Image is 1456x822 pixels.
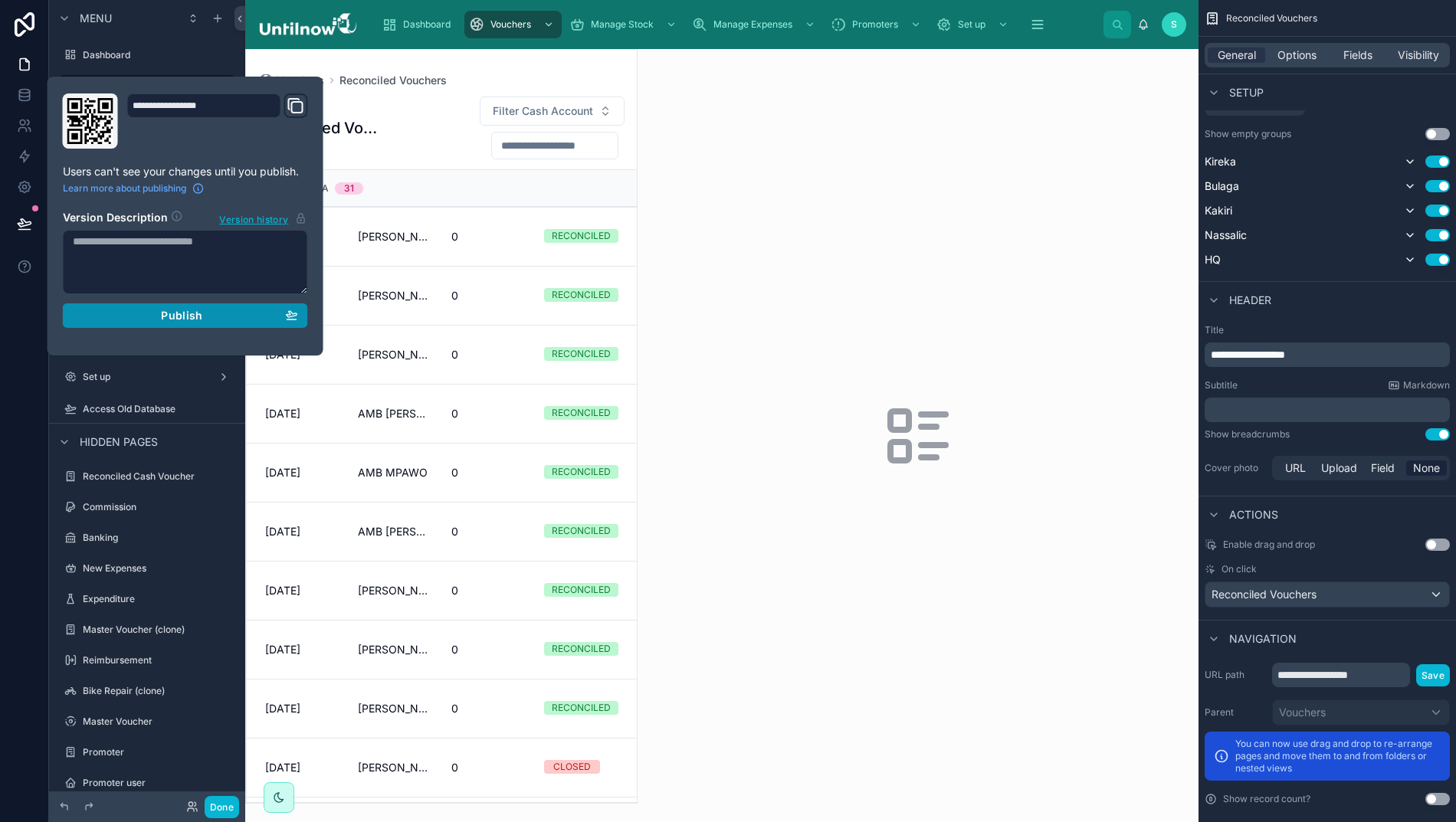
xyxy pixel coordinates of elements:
span: Vouchers [1279,705,1326,720]
label: Subtitle [1205,379,1238,391]
span: Reconciled Vouchers [1226,12,1317,25]
label: Banking [83,532,233,544]
label: Master Voucher (clone) [83,624,233,636]
span: Promoters [852,18,898,31]
span: Learn more about publishing [63,182,186,195]
span: S [1171,18,1177,31]
div: scrollable content [369,8,1103,41]
span: Markdown [1403,379,1450,391]
span: Reconciled Vouchers [1212,587,1317,602]
span: Manage Stock [591,18,654,31]
span: Fields [1343,47,1372,63]
span: Kakiri [1205,203,1232,218]
a: Master Voucher [58,709,236,734]
a: Bike Repair (clone) [58,679,236,703]
span: Publish [161,309,202,323]
button: Save [1416,664,1450,686]
label: Expenditure [83,593,233,605]
span: Header [1229,293,1271,308]
a: Promoter [58,740,236,765]
label: Master Voucher [83,716,233,728]
label: Title [1205,324,1450,336]
a: Master Voucher (clone) [58,617,236,642]
label: Show record count? [1223,793,1310,805]
p: Users can't see your changes until you publish. [63,164,308,179]
span: Kireka [1205,154,1236,169]
span: Manage Expenses [713,18,792,31]
span: Upload [1321,460,1357,476]
button: Version history [218,210,307,227]
button: Done [205,796,239,818]
span: Actions [1229,507,1278,522]
label: Cover photo [1205,462,1266,474]
span: Setup [1229,85,1264,100]
span: Vouchers [490,18,531,31]
span: URL [1285,460,1306,476]
a: Set up [58,365,236,389]
a: New Expenses [58,556,236,581]
a: Promoters [826,11,929,38]
label: Commission [83,501,233,513]
span: Hidden pages [80,434,158,450]
h2: Version Description [63,210,168,227]
span: HQ [1205,252,1221,267]
label: Show empty groups [1205,128,1291,140]
a: Dashboard [58,43,236,67]
label: Reconciled Cash Voucher [83,470,233,483]
img: App logo [257,12,357,37]
p: You can now use drag and drop to re-arrange pages and move them to and from folders or nested views [1235,738,1441,775]
label: Reimbursement [83,654,233,666]
span: Enable drag and drop [1223,539,1315,551]
a: Reconciled Cash Voucher [58,464,236,489]
button: Vouchers [1272,699,1450,725]
a: Learn more about publishing [63,182,205,195]
a: Manage Expenses [687,11,823,38]
span: Dashboard [403,18,451,31]
span: Set up [958,18,985,31]
div: scrollable content [1205,398,1450,422]
a: Commission [58,495,236,519]
label: Promoter user [83,777,233,789]
span: Navigation [1229,631,1297,647]
label: Access Old Database [83,403,233,415]
span: General [1218,47,1256,63]
button: Reconciled Vouchers [1205,581,1450,607]
label: New Expenses [83,562,233,575]
span: Nassalic [1205,228,1247,243]
div: Domain and Custom Link [127,93,308,149]
span: On click [1222,563,1257,575]
a: Reimbursement [58,648,236,673]
a: Vouchers [464,11,562,38]
span: None [1413,460,1440,476]
a: Dashboard [377,11,461,38]
a: Expenditure [58,587,236,611]
span: Field [1371,460,1395,476]
span: Bulaga [1205,178,1239,194]
span: Options [1277,47,1317,63]
a: Promoter user [58,771,236,795]
a: Markdown [1388,379,1450,391]
a: Set up [932,11,1016,38]
div: scrollable content [1205,342,1450,367]
span: Menu [80,11,112,26]
div: 31 [344,182,354,195]
label: Dashboard [83,49,233,61]
label: Set up [83,371,212,383]
a: Manage Stock [565,11,684,38]
button: Publish [63,303,308,328]
label: Bike Repair (clone) [83,685,233,697]
label: Parent [1205,706,1266,719]
a: Vouchers [58,75,236,100]
span: Visibility [1398,47,1439,63]
div: Show breadcrumbs [1205,428,1290,440]
label: Promoter [83,746,233,758]
a: Banking [58,526,236,550]
span: Version history [219,211,288,226]
label: URL path [1205,669,1266,681]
